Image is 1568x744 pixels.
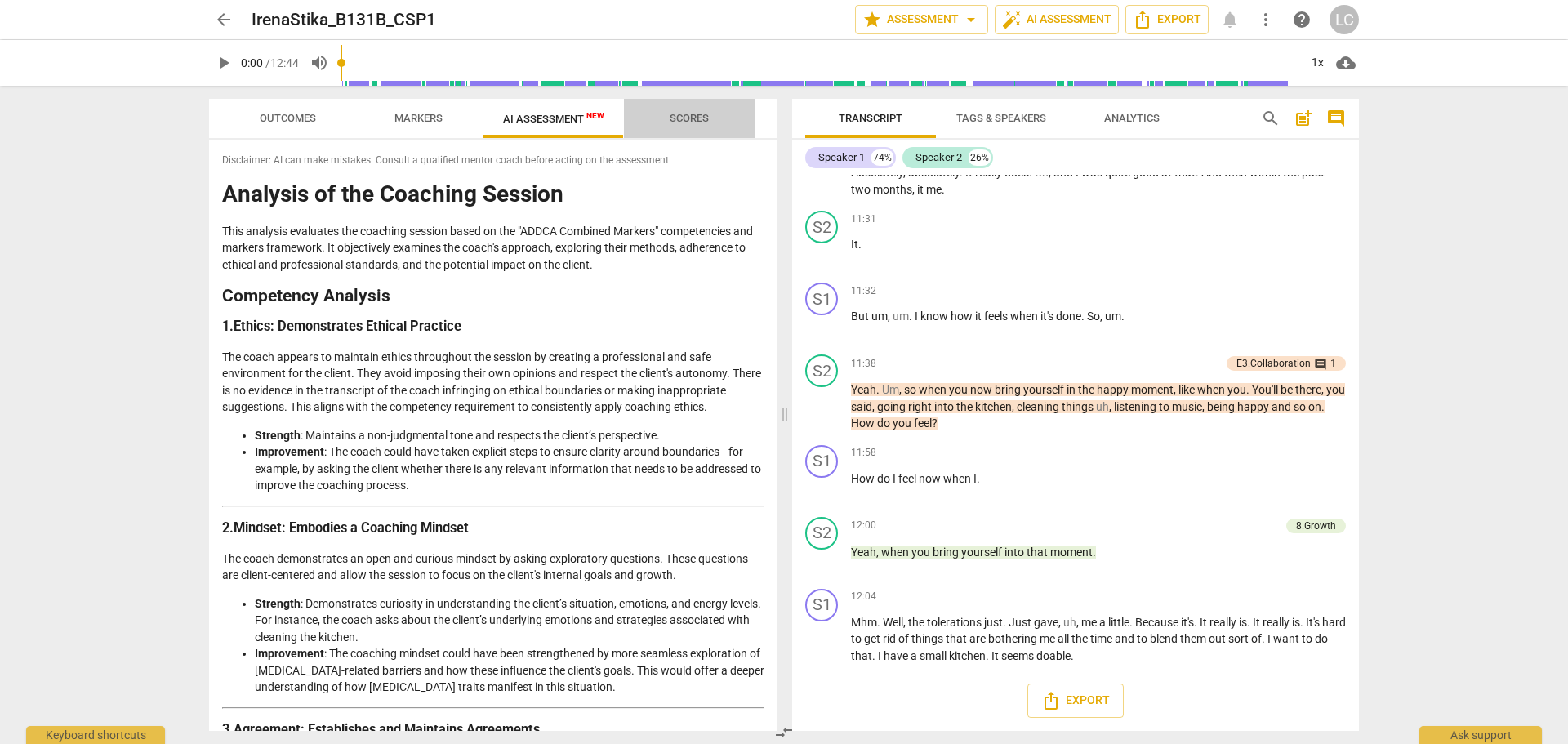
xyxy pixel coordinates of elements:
span: um [1105,310,1121,323]
span: sort [1228,632,1251,645]
span: , [912,183,917,196]
span: It [1253,616,1263,629]
span: ? [932,417,938,430]
span: know [920,310,951,323]
span: months [873,183,912,196]
span: music [1172,400,1202,413]
span: in [1067,383,1078,396]
button: Assessment [855,5,988,34]
span: of [1251,632,1262,645]
span: rid [883,632,898,645]
span: me [1040,632,1058,645]
span: moment [1131,383,1174,396]
span: Disclaimer: AI can make mistakes. Consult a qualified mentor coach before acting on the assessment. [222,154,764,167]
span: arrow_back [214,10,234,29]
div: Change speaker [805,445,838,478]
span: Assessment [862,10,981,29]
span: play_arrow [214,53,234,73]
span: 11:31 [851,212,876,226]
span: Yeah [851,383,876,396]
span: , [1076,616,1081,629]
li: : The coach could have taken explicit steps to ensure clarity around boundaries—for example, by a... [255,443,764,494]
h2: IrenaStika_B131B_CSP1 [252,10,436,30]
span: into [934,400,956,413]
span: kitchen [975,400,1012,413]
div: Change speaker [805,589,838,621]
div: Change speaker [805,517,838,550]
button: Add summary [1290,105,1316,131]
p: The coach demonstrates an open and curious mindset by asking exploratory questions. These questio... [222,550,764,584]
span: like [1178,383,1197,396]
strong: Strength [255,429,301,442]
span: It [1200,616,1209,629]
span: . [909,310,915,323]
span: I [973,472,977,485]
span: . [877,616,883,629]
span: that [1027,546,1050,559]
span: comment [1326,109,1346,128]
span: there [1295,383,1321,396]
span: help [1292,10,1312,29]
span: arrow_drop_down [961,10,981,29]
span: AI Assessment [503,113,604,125]
li: : The coaching mindset could have been strengthened by more seamless exploration of [MEDICAL_DATA... [255,645,764,696]
button: Show/Hide comments [1323,105,1349,131]
div: 74% [871,149,893,166]
span: , [872,400,877,413]
span: . [1081,310,1087,323]
span: feel [898,472,919,485]
p: The coach appears to maintain ethics throughout the session by creating a professional and safe e... [222,349,764,416]
span: do [877,472,893,485]
div: Keyboard shortcuts [26,726,165,744]
span: um [871,310,888,323]
span: . [1194,616,1200,629]
span: feel [914,417,932,430]
span: . [1121,310,1125,323]
span: I [878,649,884,662]
span: . [1129,616,1135,629]
span: just [984,616,1003,629]
span: to [1302,632,1315,645]
span: do [1315,632,1328,645]
span: , [1109,400,1114,413]
span: , [888,310,893,323]
div: Change speaker [805,354,838,387]
span: . [1262,632,1267,645]
span: post_add [1294,109,1313,128]
span: it's [1181,616,1194,629]
span: to [1137,632,1150,645]
span: . [1071,649,1074,662]
span: Well [883,616,903,629]
span: how [951,310,975,323]
span: be [1281,383,1295,396]
span: into [1004,546,1027,559]
span: . [977,472,980,485]
span: so [904,383,919,396]
span: things [1062,400,1096,413]
span: now [970,383,995,396]
span: and [1115,632,1137,645]
span: search [1261,109,1281,128]
span: Export [1133,10,1201,29]
span: when [881,546,911,559]
span: it [975,310,984,323]
span: to [851,632,864,645]
span: Filler word [882,383,899,396]
span: . [872,649,878,662]
span: you [893,417,914,430]
span: , [1202,400,1207,413]
span: Analytics [1104,112,1160,124]
span: I [1267,632,1273,645]
span: Filler word [1063,616,1076,629]
span: moment [1050,546,1093,559]
strong: Ethics: Demonstrates Ethical Practice [234,319,461,334]
button: Export [1125,5,1209,34]
span: bring [995,383,1023,396]
span: Because [1135,616,1181,629]
span: hard [1322,616,1346,629]
span: it [917,183,926,196]
span: Filler word [1096,400,1109,413]
span: on [1308,400,1321,413]
h3: 1. [222,319,764,336]
span: a [1099,616,1108,629]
